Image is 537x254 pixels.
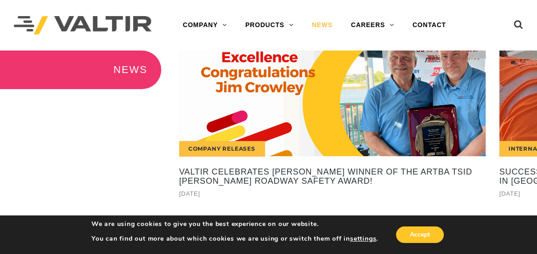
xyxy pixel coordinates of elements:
button: settings [350,235,376,243]
a: CONTACT [403,16,455,34]
p: You can find out more about which cookies we are using or switch them off in . [91,235,378,243]
div: Company Releases [179,141,265,156]
a: PRODUCTS [236,16,303,34]
a: Valtir Celebrates [PERSON_NAME] Winner of the ARTBA TSID [PERSON_NAME] Roadway Safety Award! [179,168,486,186]
p: We are using cookies to give you the best experience on our website. [91,220,378,228]
a: NEWS [303,16,342,34]
button: Accept [396,226,444,243]
a: CAREERS [342,16,403,34]
div: [DATE] [179,188,486,199]
a: Company Releases [179,51,486,156]
img: Valtir [14,16,152,35]
a: COMPANY [174,16,236,34]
